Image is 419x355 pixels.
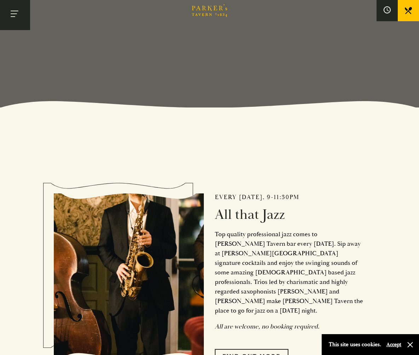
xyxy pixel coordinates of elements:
h2: Every [DATE], 9-11:30pm [215,193,365,201]
em: All are welcome, no booking required. [215,322,320,331]
p: Top quality professional jazz comes to [PERSON_NAME] Tavern bar every [DATE]. Sip away at [PERSON... [215,229,365,315]
h2: All that Jazz [215,206,365,223]
button: Accept [386,341,401,348]
p: This site uses cookies. [329,339,381,350]
button: Close and accept [407,341,414,348]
